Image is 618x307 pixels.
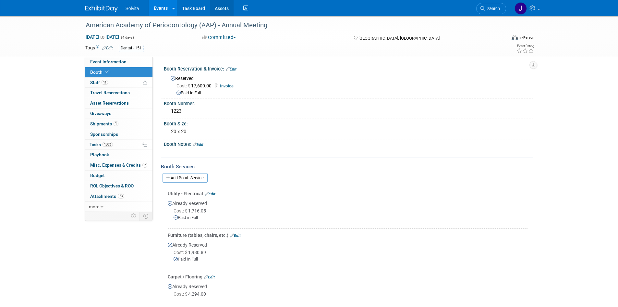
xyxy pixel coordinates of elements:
span: Asset Reservations [90,100,129,106]
span: Shipments [90,121,118,126]
button: Committed [200,34,238,41]
div: Reserved [169,73,528,96]
a: Edit [193,142,203,147]
a: more [85,202,152,212]
a: Giveaways [85,109,152,119]
td: Tags [85,45,113,52]
div: Paid in Full [176,90,528,96]
a: Sponsorships [85,129,152,139]
span: Potential Scheduling Conflict -- at least one attendee is tagged in another overlapping event. [143,80,147,86]
img: Format-Inperson.png [512,35,518,40]
a: Add Booth Service [163,173,208,183]
img: ExhibitDay [85,6,118,12]
span: 100% [103,142,113,147]
span: Search [485,6,500,11]
a: Asset Reservations [85,98,152,108]
span: 1,980.89 [174,250,209,255]
span: 4,294.00 [174,291,209,297]
span: Cost: $ [174,208,188,213]
span: Cost: $ [176,83,191,88]
div: Already Reserved [168,280,528,303]
span: 1 [114,121,118,126]
span: 17,600.00 [176,83,214,88]
a: Search [476,3,506,14]
span: [DATE] [DATE] [85,34,119,40]
span: ROI, Objectives & ROO [90,183,134,188]
div: Booth Services [161,163,533,170]
span: 1,716.05 [174,208,209,213]
a: Budget [85,171,152,181]
a: Edit [205,192,215,196]
a: Invoice [215,83,237,88]
a: Edit [204,275,215,279]
span: 11 [102,80,108,85]
div: Booth Notes: [164,139,533,148]
div: 1223 [169,106,528,116]
div: Booth Reservation & Invoice: [164,64,533,72]
a: ROI, Objectives & ROO [85,181,152,191]
span: Misc. Expenses & Credits [90,162,147,168]
span: [GEOGRAPHIC_DATA], [GEOGRAPHIC_DATA] [358,36,440,41]
div: Already Reserved [168,197,528,226]
a: Edit [230,233,241,238]
span: (4 days) [120,35,134,40]
span: Attachments [90,194,124,199]
span: 2 [142,163,147,168]
td: Toggle Event Tabs [139,212,152,220]
span: Tasks [90,142,113,147]
div: Booth Size: [164,119,533,127]
span: Booth [90,70,110,75]
div: Utility - Electrical [168,190,528,197]
span: Sponsorships [90,132,118,137]
span: 23 [118,194,124,198]
a: Shipments1 [85,119,152,129]
div: Dental - 151 [119,45,144,52]
div: American Academy of Periodontology (AAP) - Annual Meeting [83,19,496,31]
span: to [99,34,105,40]
div: Event Rating [516,45,534,48]
div: In-Person [519,35,534,40]
a: Booth [85,67,152,77]
a: Staff11 [85,78,152,88]
div: Paid in Full [174,256,528,262]
span: Travel Reservations [90,90,130,95]
a: Attachments23 [85,191,152,201]
span: Solvita [126,6,139,11]
a: Tasks100% [85,140,152,150]
div: Carpet / Flooring [168,274,528,280]
div: 20 x 20 [169,127,528,137]
a: Edit [226,67,236,71]
a: Misc. Expenses & Credits2 [85,160,152,170]
span: Playbook [90,152,109,157]
div: Booth Number: [164,99,533,107]
div: Already Reserved [168,238,528,268]
span: Giveaways [90,111,111,116]
div: Furniture (tables, chairs, etc.) [168,232,528,238]
td: Personalize Event Tab Strip [128,212,139,220]
a: Playbook [85,150,152,160]
div: Paid in Full [174,215,528,221]
a: Travel Reservations [85,88,152,98]
i: Booth reservation complete [105,70,109,74]
div: Event Format [468,34,535,44]
span: Cost: $ [174,250,188,255]
span: Budget [90,173,105,178]
span: Staff [90,80,108,85]
a: Edit [102,46,113,50]
span: more [89,204,99,209]
img: Josh Richardson [515,2,527,15]
a: Event Information [85,57,152,67]
span: Cost: $ [174,291,188,297]
span: Event Information [90,59,127,64]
